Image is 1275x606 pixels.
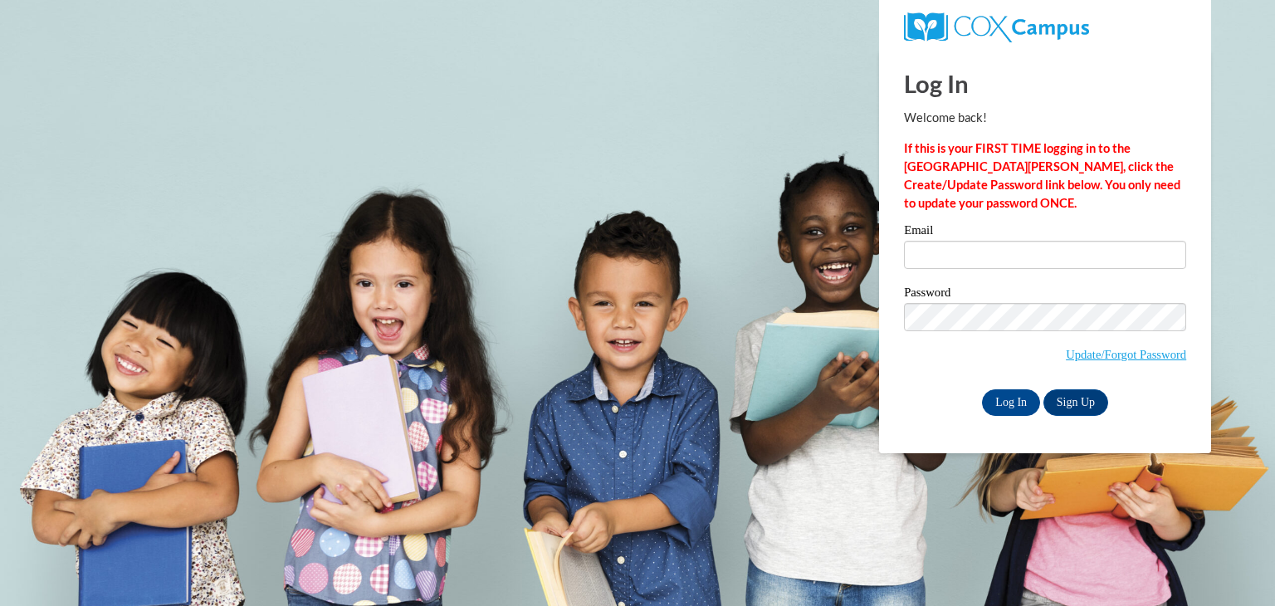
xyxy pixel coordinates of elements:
[904,109,1186,127] p: Welcome back!
[904,286,1186,303] label: Password
[1043,389,1108,416] a: Sign Up
[904,12,1089,42] img: COX Campus
[904,141,1180,210] strong: If this is your FIRST TIME logging in to the [GEOGRAPHIC_DATA][PERSON_NAME], click the Create/Upd...
[904,66,1186,100] h1: Log In
[904,224,1186,241] label: Email
[1066,348,1186,361] a: Update/Forgot Password
[904,19,1089,33] a: COX Campus
[982,389,1040,416] input: Log In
